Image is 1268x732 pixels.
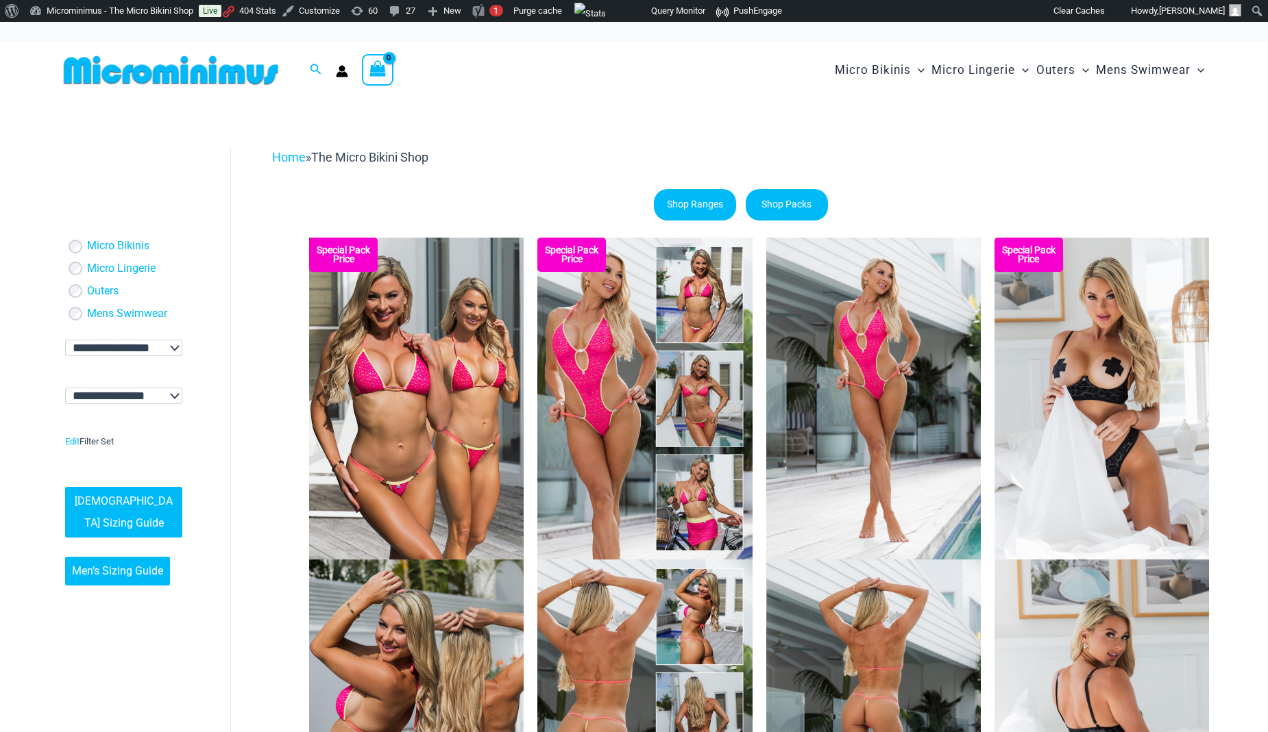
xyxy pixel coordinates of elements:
[310,62,322,79] a: Search icon link
[931,53,1015,88] span: Micro Lingerie
[87,239,149,253] a: Micro Bikinis
[58,55,284,86] img: MM SHOP LOGO FLAT
[1191,53,1204,88] span: Menu Toggle
[1159,5,1225,16] span: [PERSON_NAME]
[537,238,752,559] img: Collection Pack F
[87,284,119,299] a: Outers
[746,189,828,220] a: Shop Packs
[65,487,182,538] a: [DEMOGRAPHIC_DATA] Sizing Guide
[65,340,182,356] select: wpc-taxonomy-pa_fabric-type-745991
[65,557,170,585] a: Men’s Sizing Guide
[87,262,156,276] a: Micro Lingerie
[574,3,606,25] img: Views over 48 hours. Click for more Jetpack Stats.
[928,49,1032,91] a: Micro LingerieMenu ToggleMenu Toggle
[995,238,1209,559] img: Nights Fall Silver Leopard 1036 Bra 6046 Thong 09v2
[1093,49,1208,91] a: Mens SwimwearMenu ToggleMenu Toggle
[654,189,736,220] a: Shop Ranges
[87,307,167,321] a: Mens Swimwear
[1036,53,1075,88] span: Outers
[309,246,378,264] b: Special Pack Price
[65,388,182,404] select: wpc-taxonomy-pa_color-745992
[493,5,498,16] span: 1
[911,53,925,88] span: Menu Toggle
[272,150,428,164] span: »
[336,65,348,77] a: Account icon link
[65,436,80,446] a: Edit
[537,246,606,264] b: Special Pack Price
[829,47,1210,93] nav: Site Navigation
[1015,53,1029,88] span: Menu Toggle
[835,53,911,88] span: Micro Bikinis
[65,433,182,451] div: Filter Set
[1033,49,1093,91] a: OutersMenu ToggleMenu Toggle
[1075,53,1089,88] span: Menu Toggle
[311,150,428,164] span: The Micro Bikini Shop
[766,238,981,559] img: Bubble Mesh Highlight Pink 819 One Piece 01
[309,238,524,559] img: Tri Top Pack F
[272,150,306,164] a: Home
[1096,53,1191,88] span: Mens Swimwear
[831,49,928,91] a: Micro BikinisMenu ToggleMenu Toggle
[199,5,221,17] a: Live
[362,54,393,86] a: View Shopping Cart, empty
[995,246,1063,264] b: Special Pack Price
